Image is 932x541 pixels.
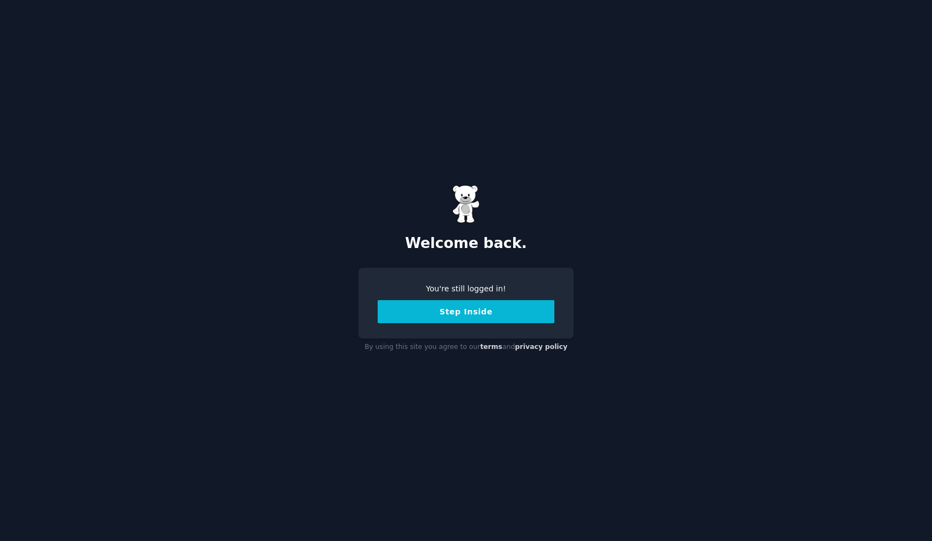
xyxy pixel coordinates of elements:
a: privacy policy [515,343,568,351]
div: You're still logged in! [378,283,554,295]
a: Step Inside [378,307,554,316]
h2: Welcome back. [358,235,574,252]
a: terms [480,343,502,351]
img: Gummy Bear [452,185,480,223]
div: By using this site you agree to our and [358,339,574,356]
button: Step Inside [378,300,554,323]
